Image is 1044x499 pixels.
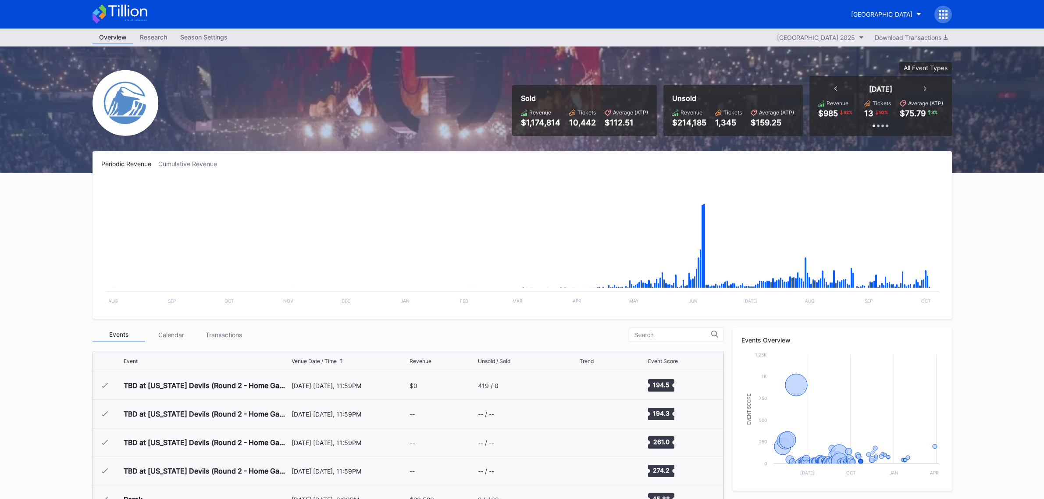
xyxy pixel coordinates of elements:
input: Search [634,331,711,339]
div: Periodic Revenue [101,160,158,168]
div: [GEOGRAPHIC_DATA] 2025 [777,34,855,41]
text: Event Score [747,393,752,425]
div: Events Overview [741,336,943,344]
div: -- / -- [478,439,494,446]
div: 3 % [930,109,938,116]
text: 274.2 [653,467,670,474]
div: Event Score [648,358,678,364]
text: Apr [572,298,581,303]
div: Revenue [827,100,848,107]
div: Tickets [723,109,742,116]
text: 0 [764,461,767,466]
div: Unsold [672,94,794,103]
div: Tickets [873,100,891,107]
text: 194.3 [653,410,670,417]
text: 1.25k [755,352,767,357]
div: -- [410,439,415,446]
div: Events [93,328,145,342]
div: $985 [818,109,838,118]
text: 250 [759,439,767,444]
text: 261.0 [653,438,670,446]
div: [DATE] [DATE], 11:59PM [292,467,408,475]
button: [GEOGRAPHIC_DATA] 2025 [773,32,868,43]
text: Sep [168,298,176,303]
text: 1k [762,374,767,379]
div: 92 % [878,109,889,116]
button: All Event Types [899,62,952,74]
div: -- / -- [478,467,494,475]
text: Sep [864,298,872,303]
div: -- [410,410,415,418]
div: 419 / 0 [478,382,499,389]
div: Season Settings [174,31,234,43]
text: Feb [460,298,468,303]
div: $112.51 [605,118,648,127]
div: Revenue [681,109,702,116]
text: Aug [108,298,117,303]
text: Apr [930,470,938,475]
text: Jan [890,470,898,475]
svg: Chart title [580,460,606,482]
div: Cumulative Revenue [158,160,224,168]
div: Revenue [529,109,551,116]
svg: Chart title [580,374,606,396]
text: Oct [224,298,234,303]
div: Average (ATP) [908,100,943,107]
text: [DATE] [743,298,757,303]
text: 500 [759,417,767,423]
text: Jan [400,298,409,303]
div: [GEOGRAPHIC_DATA] [851,11,912,18]
text: Aug [805,298,814,303]
div: TBD at [US_STATE] Devils (Round 2 - Home Game 3) (Date TBD) (If Necessary) [124,438,289,447]
svg: Chart title [580,431,606,453]
div: [DATE] [869,85,892,93]
div: [DATE] [DATE], 11:59PM [292,382,408,389]
div: $1,174,814 [521,118,560,127]
text: [DATE] [800,470,814,475]
text: Oct [846,470,855,475]
text: Oct [921,298,930,303]
div: Venue Date / Time [292,358,337,364]
a: Season Settings [174,31,234,44]
div: 10,442 [569,118,596,127]
div: 1,345 [715,118,742,127]
text: Nov [283,298,293,303]
div: [DATE] [DATE], 11:59PM [292,410,408,418]
div: Unsold / Sold [478,358,510,364]
div: [DATE] [DATE], 11:59PM [292,439,408,446]
div: Average (ATP) [759,109,794,116]
div: $159.25 [751,118,794,127]
div: All Event Types [904,64,948,71]
div: Calendar [145,328,198,342]
text: 750 [759,396,767,401]
div: $75.79 [900,109,926,118]
svg: Chart title [580,403,606,425]
text: May [629,298,638,303]
div: Download Transactions [875,34,948,41]
button: [GEOGRAPHIC_DATA] [844,6,928,22]
div: Tickets [577,109,596,116]
button: Download Transactions [870,32,952,43]
div: TBD at [US_STATE] Devils (Round 2 - Home Game 2) (Date TBD) (If Necessary) [124,410,289,418]
div: Average (ATP) [613,109,648,116]
a: Overview [93,31,133,44]
div: TBD at [US_STATE] Devils (Round 2 - Home Game 4) (Date TBD) (If Necessary) [124,467,289,475]
div: TBD at [US_STATE] Devils (Round 2 - Home Game 1) (Date TBD) (If Necessary) [124,381,289,390]
div: 13 [864,109,873,118]
img: Devils-Logo.png [93,70,158,136]
div: -- [410,467,415,475]
div: Transactions [198,328,250,342]
div: 92 % [843,109,853,116]
svg: Chart title [741,350,943,482]
svg: Chart title [101,178,943,310]
a: Research [133,31,174,44]
div: -- / -- [478,410,494,418]
div: Revenue [410,358,431,364]
div: Trend [580,358,594,364]
div: Sold [521,94,648,103]
div: Event [124,358,138,364]
div: $214,185 [672,118,706,127]
div: $0 [410,382,417,389]
text: Jun [688,298,697,303]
